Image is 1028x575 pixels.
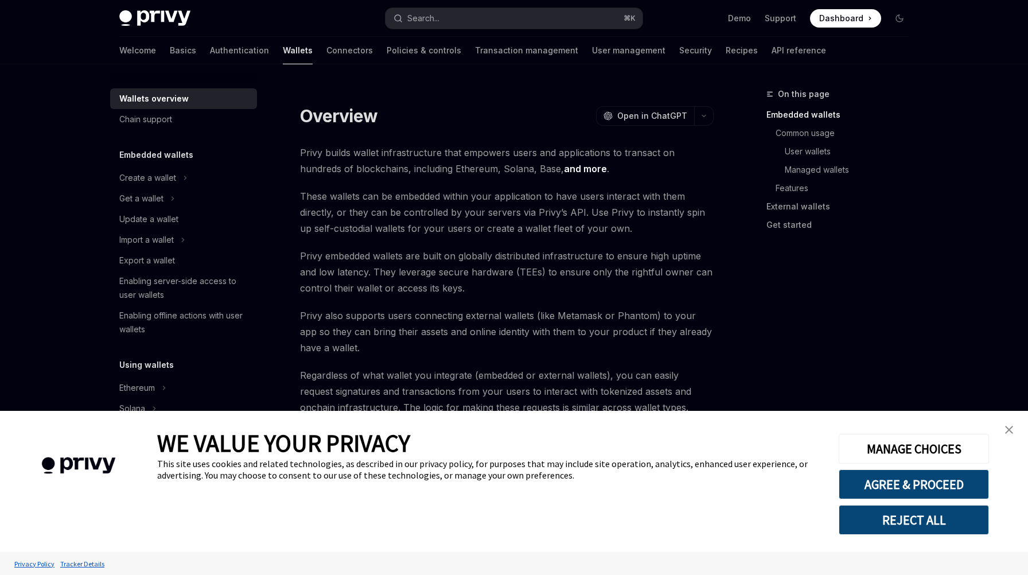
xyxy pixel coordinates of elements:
[407,11,439,25] div: Search...
[596,106,694,126] button: Open in ChatGPT
[766,124,918,142] a: Common usage
[766,197,918,216] a: External wallets
[300,367,714,415] span: Regardless of what wallet you integrate (embedded or external wallets), you can easily request si...
[110,168,257,188] button: Toggle Create a wallet section
[300,188,714,236] span: These wallets can be embedded within your application to have users interact with them directly, ...
[300,106,377,126] h1: Overview
[119,212,178,226] div: Update a wallet
[110,398,257,419] button: Toggle Solana section
[810,9,881,28] a: Dashboard
[890,9,909,28] button: Toggle dark mode
[110,209,257,230] a: Update a wallet
[119,402,145,415] div: Solana
[819,13,863,24] span: Dashboard
[119,10,190,26] img: dark logo
[766,106,918,124] a: Embedded wallets
[11,554,57,574] a: Privacy Policy
[110,109,257,130] a: Chain support
[110,88,257,109] a: Wallets overview
[110,188,257,209] button: Toggle Get a wallet section
[119,309,250,336] div: Enabling offline actions with user wallets
[300,308,714,356] span: Privy also supports users connecting external wallets (like Metamask or Phantom) to your app so t...
[300,145,714,177] span: Privy builds wallet infrastructure that empowers users and applications to transact on hundreds o...
[157,458,821,481] div: This site uses cookies and related technologies, as described in our privacy policy, for purposes...
[592,37,665,64] a: User management
[839,505,989,535] button: REJECT ALL
[170,37,196,64] a: Basics
[119,148,193,162] h5: Embedded wallets
[110,305,257,340] a: Enabling offline actions with user wallets
[119,92,189,106] div: Wallets overview
[326,37,373,64] a: Connectors
[119,37,156,64] a: Welcome
[17,441,140,491] img: company logo
[1005,426,1013,434] img: close banner
[728,13,751,24] a: Demo
[119,192,163,205] div: Get a wallet
[998,418,1021,441] a: close banner
[564,163,607,175] a: and more
[110,271,257,305] a: Enabling server-side access to user wallets
[726,37,758,64] a: Recipes
[119,233,174,247] div: Import a wallet
[119,381,155,395] div: Ethereum
[157,428,410,458] span: WE VALUE YOUR PRIVACY
[679,37,712,64] a: Security
[766,179,918,197] a: Features
[839,469,989,499] button: AGREE & PROCEED
[119,112,172,126] div: Chain support
[119,358,174,372] h5: Using wallets
[624,14,636,23] span: ⌘ K
[119,254,175,267] div: Export a wallet
[210,37,269,64] a: Authentication
[766,216,918,234] a: Get started
[778,87,830,101] span: On this page
[617,110,687,122] span: Open in ChatGPT
[839,434,989,464] button: MANAGE CHOICES
[283,37,313,64] a: Wallets
[119,274,250,302] div: Enabling server-side access to user wallets
[387,37,461,64] a: Policies & controls
[110,250,257,271] a: Export a wallet
[110,230,257,250] button: Toggle Import a wallet section
[772,37,826,64] a: API reference
[765,13,796,24] a: Support
[766,161,918,179] a: Managed wallets
[119,171,176,185] div: Create a wallet
[300,248,714,296] span: Privy embedded wallets are built on globally distributed infrastructure to ensure high uptime and...
[57,554,107,574] a: Tracker Details
[475,37,578,64] a: Transaction management
[110,378,257,398] button: Toggle Ethereum section
[766,142,918,161] a: User wallets
[385,8,642,29] button: Open search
